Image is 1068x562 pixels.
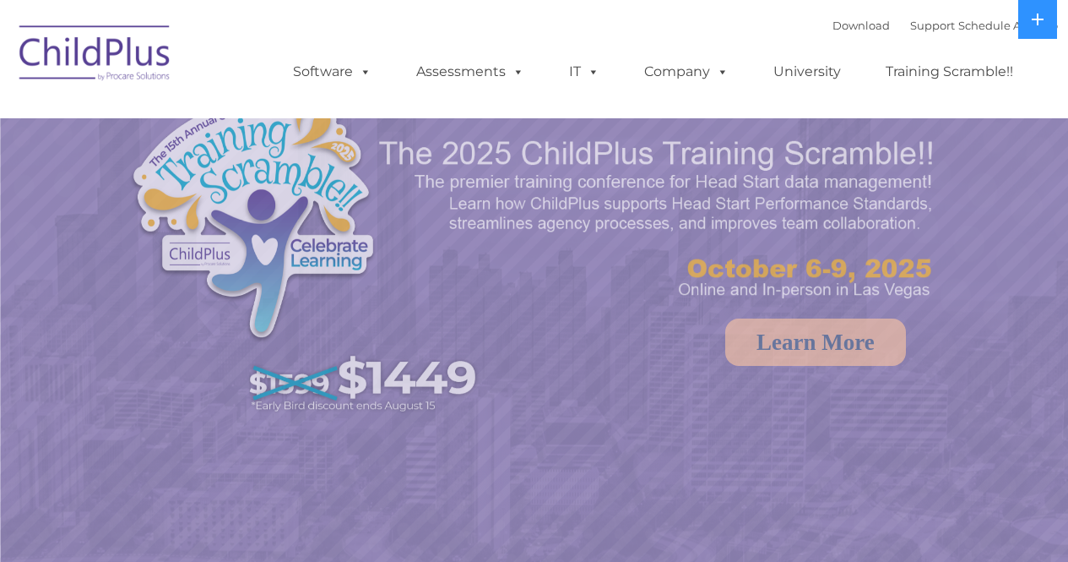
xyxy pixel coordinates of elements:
a: Support [910,19,955,32]
a: Assessments [399,55,541,89]
a: Schedule A Demo [958,19,1058,32]
a: IT [552,55,616,89]
a: Training Scramble!! [869,55,1030,89]
a: Company [627,55,745,89]
img: ChildPlus by Procare Solutions [11,14,180,98]
a: Learn More [725,319,906,366]
a: Software [276,55,388,89]
font: | [832,19,1058,32]
a: Download [832,19,890,32]
a: University [756,55,858,89]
